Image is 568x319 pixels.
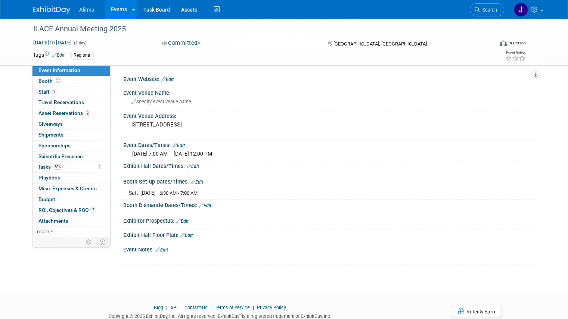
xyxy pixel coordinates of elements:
span: Shipments [38,132,63,138]
span: Misc. Expenses & Credits [38,185,97,191]
span: | [209,305,214,310]
td: Sat. [129,189,140,197]
span: Specify event venue name [131,99,191,104]
span: more [37,228,49,234]
a: Attachments [32,216,110,226]
a: Edit [173,143,185,148]
a: Shipments [32,130,110,140]
span: 2 [85,110,90,116]
span: [GEOGRAPHIC_DATA], [GEOGRAPHIC_DATA] [333,41,427,47]
span: | [179,305,183,310]
span: Budget [38,196,55,202]
span: Afirma [79,7,94,13]
a: Edit [180,233,193,238]
a: Edit [199,203,211,208]
a: Event Information [32,65,110,76]
span: 2 [90,207,96,213]
a: Giveaways [32,119,110,129]
div: Event Venue Name: [123,87,535,97]
span: 2 [52,89,57,94]
span: Giveaways [38,121,63,127]
a: API [170,305,177,310]
span: Travel Reservations [38,99,84,105]
span: Booth not reserved yet [55,78,62,84]
td: Tags [33,51,65,60]
a: Edit [161,77,174,82]
a: Sponsorships [32,141,110,151]
span: Staff [38,89,57,95]
span: [DATE] 7:00 AM - [DATE] 12:00 PM [132,151,212,157]
img: Format-Inperson.png [500,40,507,46]
a: Privacy Policy [257,305,286,310]
a: Blog [154,305,163,310]
pre: [STREET_ADDRESS] [131,121,287,128]
div: Event Website: [123,74,535,83]
a: Edit [52,53,65,58]
a: more [32,226,110,237]
a: Booth [32,76,110,87]
div: Event Dates/Times: [123,140,535,149]
a: Staff2 [32,87,110,97]
div: Event Rating [505,51,525,55]
span: 6:30 AM - 7:00 AM [159,190,198,196]
div: Booth Dismantle Dates/Times: [123,200,535,209]
span: Attachments [38,218,68,224]
a: Search [470,3,504,16]
span: to [49,40,56,46]
div: Booth Set-up Dates/Times: [123,176,535,186]
div: In-Person [508,40,526,46]
a: Scientific Presence [32,151,110,162]
span: (1 day) [73,41,87,46]
span: Playbook [38,175,60,181]
span: | [251,305,256,310]
span: [DATE] [DATE] [33,39,72,46]
a: Edit [156,247,168,253]
a: Budget [32,194,110,205]
div: Exhibit Hall Dates/Times: [123,160,535,170]
img: ExhibitDay [33,6,70,14]
span: Scientific Presence [38,153,83,159]
a: Travel Reservations [32,97,110,108]
span: 80% [53,164,63,170]
a: Terms of Service [215,305,250,310]
div: ILACE Annual Meeting 2025 [31,22,484,36]
img: Jason Savage [514,3,528,17]
td: Personalize Event Tab Strip [82,237,95,247]
a: Asset Reservations2 [32,108,110,119]
span: Search [480,7,497,13]
a: Contact Us [184,305,208,310]
span: Asset Reservations [38,110,90,116]
sup: ® [239,313,242,317]
div: Exhibit Hall Floor Plan: [123,229,535,239]
button: Committed [159,39,204,47]
span: Sponsorships [38,143,71,148]
a: Refer & Earn [452,306,501,317]
div: Event Notes: [123,244,535,254]
a: Edit [187,164,199,169]
div: Event Format [453,39,526,50]
div: Regional [71,51,94,59]
div: Event Venue Address: [123,110,535,120]
td: Toggle Event Tabs [95,237,111,247]
span: Event Information [38,67,80,73]
a: Edit [191,179,203,185]
span: ROI, Objectives & ROO [38,207,96,213]
a: Playbook [32,173,110,183]
div: Exhibitor Prospectus: [123,215,535,225]
td: [DATE] [140,189,156,197]
span: Booth [38,78,62,84]
a: Tasks80% [32,162,110,172]
span: Tasks [38,164,63,170]
a: Misc. Expenses & Credits [32,184,110,194]
a: ROI, Objectives & ROO2 [32,205,110,216]
span: | [164,305,169,310]
a: Edit [176,219,189,224]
